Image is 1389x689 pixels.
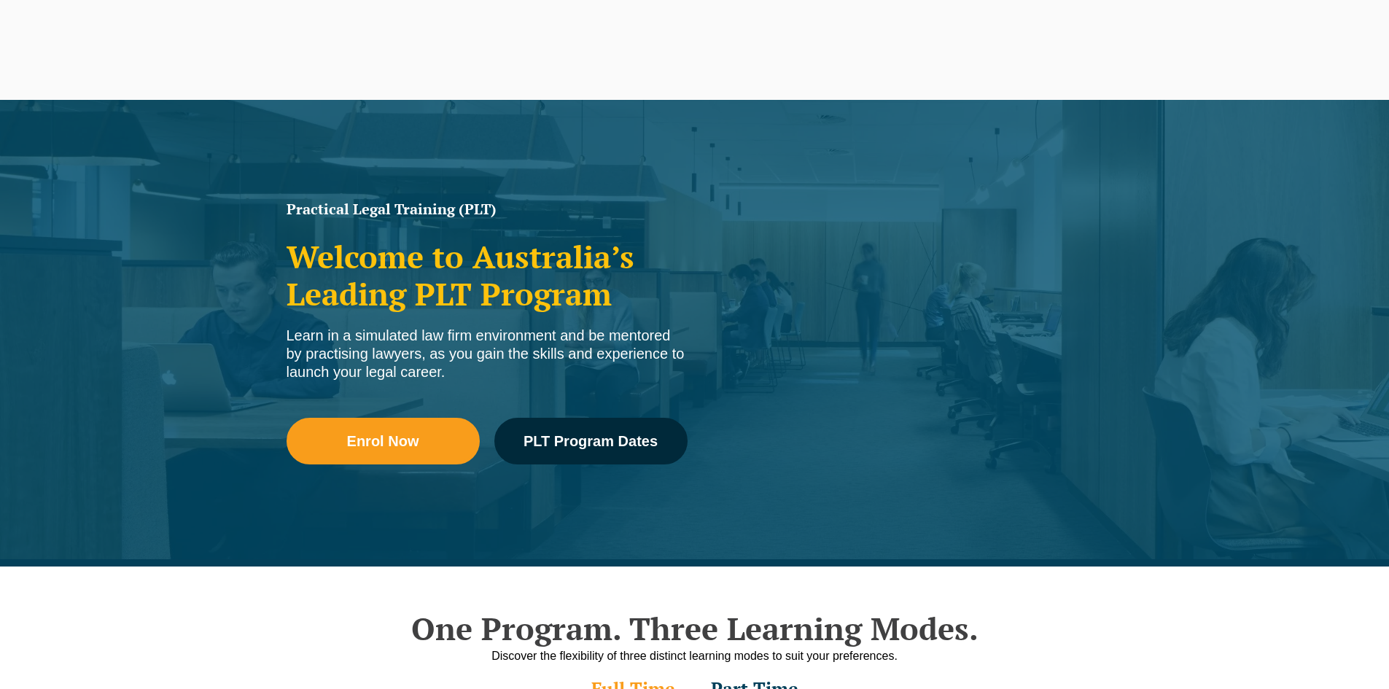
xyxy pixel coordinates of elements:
div: Discover the flexibility of three distinct learning modes to suit your preferences. [279,647,1110,665]
span: Enrol Now [347,434,419,448]
span: PLT Program Dates [524,434,658,448]
a: PLT Program Dates [494,418,688,464]
h2: One Program. Three Learning Modes. [279,610,1110,647]
h2: Welcome to Australia’s Leading PLT Program [287,238,688,312]
a: Enrol Now [287,418,480,464]
div: Learn in a simulated law firm environment and be mentored by practising lawyers, as you gain the ... [287,327,688,381]
h1: Practical Legal Training (PLT) [287,202,688,217]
